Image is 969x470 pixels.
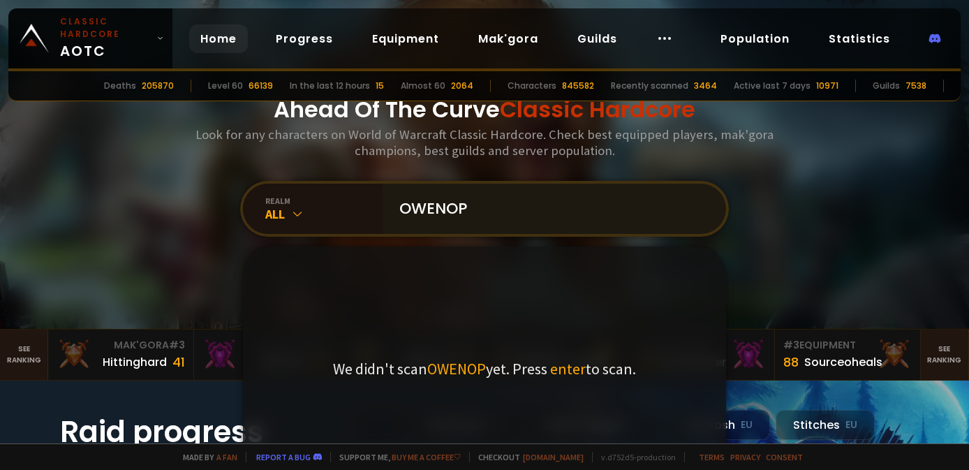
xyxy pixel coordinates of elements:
a: Mak'Gora#3Hittinghard41 [48,330,193,380]
div: 2064 [451,80,473,92]
a: Mak'gora [467,24,549,53]
small: Classic Hardcore [60,15,151,41]
div: 41 [172,353,185,372]
div: 3464 [694,80,717,92]
a: #3Equipment88Sourceoheals [775,330,920,380]
div: 7538 [905,80,926,92]
a: a fan [216,452,237,462]
span: Support me, [330,452,461,462]
span: enter [550,359,586,379]
div: 15 [376,80,384,92]
h3: Look for any characters on World of Warcraft Classic Hardcore. Check best equipped players, mak'g... [190,126,779,159]
h1: Raid progress [60,410,339,454]
span: Classic Hardcore [500,94,695,125]
div: 10971 [816,80,838,92]
a: Seeranking [921,330,969,380]
span: Made by [175,452,237,462]
a: Guilds [566,24,628,53]
a: Report a bug [256,452,311,462]
a: Mak'Gora#2Rivench100 [194,330,339,380]
div: 205870 [142,80,174,92]
p: We didn't scan yet. Press to scan. [333,359,636,379]
span: OWENOP [427,359,486,379]
span: v. d752d5 - production [592,452,676,462]
h1: Ahead Of The Curve [274,93,695,126]
div: Mak'Gora [57,338,184,353]
div: Sourceoheals [804,353,882,371]
div: 88 [783,353,799,372]
div: 845582 [562,80,594,92]
span: Checkout [469,452,584,462]
a: Classic HardcoreAOTC [8,8,172,68]
a: Terms [699,452,725,462]
div: Level 60 [208,80,243,92]
div: Characters [508,80,556,92]
a: Statistics [818,24,901,53]
div: realm [265,196,383,206]
div: Active last 7 days [734,80,811,92]
a: Equipment [361,24,450,53]
div: Hittinghard [103,353,167,371]
a: [DOMAIN_NAME] [523,452,584,462]
a: Progress [265,24,344,53]
div: Stitches [776,410,875,440]
div: All [265,206,383,222]
div: Recently scanned [611,80,688,92]
div: Deaths [104,80,136,92]
span: # 3 [169,338,185,352]
span: AOTC [60,15,151,61]
div: Mak'Gora [202,338,330,353]
div: 66139 [249,80,273,92]
a: Buy me a coffee [392,452,461,462]
small: EU [741,418,753,432]
input: Search a character... [391,184,709,234]
span: # 3 [783,338,799,352]
div: In the last 12 hours [290,80,370,92]
a: Privacy [730,452,760,462]
a: Population [709,24,801,53]
div: Equipment [783,338,911,353]
div: Almost 60 [401,80,445,92]
small: EU [845,418,857,432]
div: Guilds [873,80,900,92]
a: Consent [766,452,803,462]
a: Home [189,24,248,53]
